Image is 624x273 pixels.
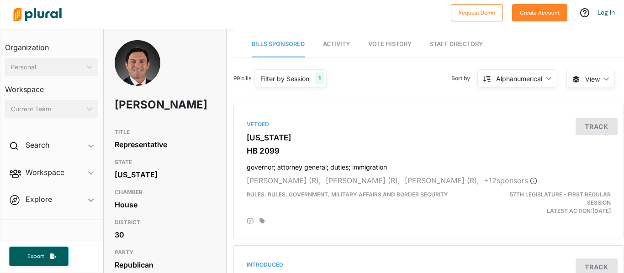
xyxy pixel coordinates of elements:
[115,247,215,258] h3: PARTY
[484,176,537,185] span: + 12 sponsor s
[368,41,412,47] span: Vote History
[510,191,611,206] span: 57th Legislature - First Regular Session
[247,261,611,269] div: Introduced
[259,218,265,224] div: Add tags
[115,138,215,151] div: Representative
[323,31,350,57] a: Activity
[512,4,567,21] button: Create Account
[115,187,215,198] h3: CHAMBER
[247,146,611,155] h3: HB 2099
[115,127,215,138] h3: TITLE
[260,74,309,83] div: Filter by Session
[247,120,611,129] div: Vetoed
[451,7,503,17] a: Request Demo
[26,140,49,150] h2: Search
[451,74,477,82] span: Sort by
[247,133,611,142] h3: [US_STATE]
[233,74,251,82] span: 99 bills
[512,7,567,17] a: Create Account
[21,252,50,260] span: Export
[115,157,215,168] h3: STATE
[326,176,400,185] span: [PERSON_NAME] (R),
[323,41,350,47] span: Activity
[405,176,479,185] span: [PERSON_NAME] (R),
[115,198,215,211] div: House
[115,91,175,118] h1: [PERSON_NAME]
[11,104,83,114] div: Current Team
[492,191,618,215] div: Latest Action: [DATE]
[368,31,412,57] a: Vote History
[9,247,69,266] button: Export
[247,218,254,225] div: Add Position Statement
[252,41,305,47] span: Bills Sponsored
[115,217,215,228] h3: DISTRICT
[247,191,448,198] span: Rules, Rules, Government, Military Affairs and Border Security
[451,4,503,21] button: Request Demo
[247,159,611,171] h4: governor; attorney general; duties; immigration
[115,40,160,108] img: Headshot of Leo Biasiucci
[5,34,98,54] h3: Organization
[115,168,215,181] div: [US_STATE]
[11,62,83,72] div: Personal
[496,74,542,83] div: Alphanumerical
[315,72,324,84] div: 1
[5,76,98,96] h3: Workspace
[252,31,305,57] a: Bills Sponsored
[430,31,483,57] a: Staff Directory
[115,228,215,242] div: 30
[598,8,615,16] a: Log In
[576,118,618,135] button: Track
[247,176,321,185] span: [PERSON_NAME] (R),
[585,74,600,84] span: View
[115,258,215,272] div: Republican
